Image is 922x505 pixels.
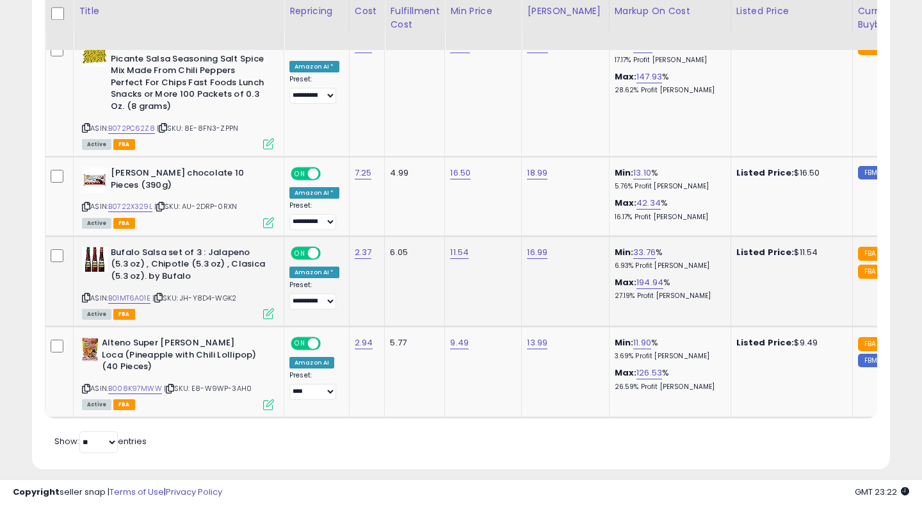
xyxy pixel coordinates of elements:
p: 5.76% Profit [PERSON_NAME] [615,182,721,191]
div: Listed Price [736,4,847,18]
div: 6.05 [390,247,435,258]
div: % [615,277,721,301]
span: All listings currently available for purchase on Amazon [82,309,111,320]
span: FBA [113,218,135,229]
b: Min: [615,246,634,258]
p: 28.62% Profit [PERSON_NAME] [615,86,721,95]
b: Listed Price: [736,336,795,349]
div: % [615,367,721,391]
a: B072PC62Z8 [108,123,155,134]
p: 16.17% Profit [PERSON_NAME] [615,213,721,222]
a: Terms of Use [109,486,164,498]
span: | SKU: JH-Y8D4-WGK2 [152,293,236,303]
a: 42.34 [636,197,661,210]
span: FBA [113,309,135,320]
span: All listings currently available for purchase on Amazon [82,139,111,150]
span: FBA [113,399,135,410]
p: 26.59% Profit [PERSON_NAME] [615,383,721,392]
div: [PERSON_NAME] [527,4,603,18]
small: FBA [858,247,882,261]
b: Listed Price: [736,167,795,179]
strong: Copyright [13,486,60,498]
b: Max: [615,70,637,83]
div: Fulfillment Cost [390,4,439,31]
span: ON [292,248,308,259]
div: Amazon AI * [289,61,339,72]
small: FBM [858,166,883,179]
div: ASIN: [82,247,274,318]
span: All listings currently available for purchase on Amazon [82,218,111,229]
span: OFF [319,248,339,259]
a: 11.90 [633,336,651,349]
p: 27.19% Profit [PERSON_NAME] [615,292,721,301]
b: Max: [615,276,637,288]
a: 147.93 [636,70,662,83]
img: 41+1i9O5JSL._SL40_.jpg [82,167,108,193]
div: Amazon AI * [289,187,339,199]
div: ASIN: [82,167,274,227]
a: 11.54 [450,246,469,259]
a: 16.50 [450,167,471,179]
a: 33.76 [633,246,656,259]
div: % [615,197,721,221]
span: ON [292,169,308,179]
div: $11.54 [736,247,843,258]
b: Min: [615,336,634,349]
a: B01MT6A01E [108,293,150,304]
small: FBA [858,337,882,351]
div: Markup on Cost [615,4,725,18]
a: 2.94 [355,336,373,349]
a: 13.10 [633,167,651,179]
b: Bufalo Salsa set of 3 : Jalapeno (5.3 oz) , Chipotle (5.3 oz) , Clasica (5.3 oz). by Bufalo [111,247,266,286]
a: 126.53 [636,367,662,379]
div: Amazon AI [289,357,334,368]
small: FBM [858,354,883,367]
div: % [615,41,721,65]
a: 7.25 [355,167,372,179]
div: $16.50 [736,167,843,179]
div: $9.49 [736,337,843,349]
p: 3.69% Profit [PERSON_NAME] [615,352,721,361]
div: Min Price [450,4,516,18]
a: 2.37 [355,246,372,259]
div: % [615,71,721,95]
div: Title [79,4,279,18]
div: 4.99 [390,167,435,179]
div: Preset: [289,371,339,400]
b: Listed Price: [736,246,795,258]
div: seller snap | | [13,486,222,499]
a: B008K97MWW [108,383,162,394]
div: Amazon AI * [289,267,339,278]
img: 511LpKGMZHL._SL40_.jpg [82,41,108,67]
small: FBA [858,265,882,279]
div: Cost [355,4,380,18]
span: ON [292,338,308,349]
span: 2025-08-11 23:22 GMT [855,486,909,498]
span: All listings currently available for purchase on Amazon [82,399,111,410]
img: 41+nVQ2nYYL._SL40_.jpg [82,247,108,272]
b: [PERSON_NAME] chocolate 10 Pieces (390g) [111,167,266,194]
div: % [615,337,721,361]
span: OFF [319,338,339,349]
span: | SKU: AU-2DRP-0RXN [154,201,237,211]
div: 5.77 [390,337,435,349]
div: Preset: [289,75,339,104]
a: Privacy Policy [166,486,222,498]
div: Repricing [289,4,344,18]
div: Preset: [289,281,339,310]
div: ASIN: [82,337,274,408]
p: 17.17% Profit [PERSON_NAME] [615,56,721,65]
a: 194.94 [636,276,663,289]
b: Max: [615,197,637,209]
a: 16.99 [527,246,547,259]
div: Preset: [289,201,339,230]
span: | SKU: 8E-8FN3-ZPPN [157,123,238,133]
a: 18.99 [527,167,547,179]
span: | SKU: E8-W9WP-3AH0 [164,383,252,393]
img: 51q5KTsIvkL._SL40_.jpg [82,337,99,363]
span: OFF [319,169,339,179]
a: 13.99 [527,336,547,349]
b: Alteno Super [PERSON_NAME] Loca (Pineapple with Chili Lollipop) (40 Pieces) [102,337,257,376]
span: Show: entries [54,435,147,447]
p: 6.93% Profit [PERSON_NAME] [615,261,721,270]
